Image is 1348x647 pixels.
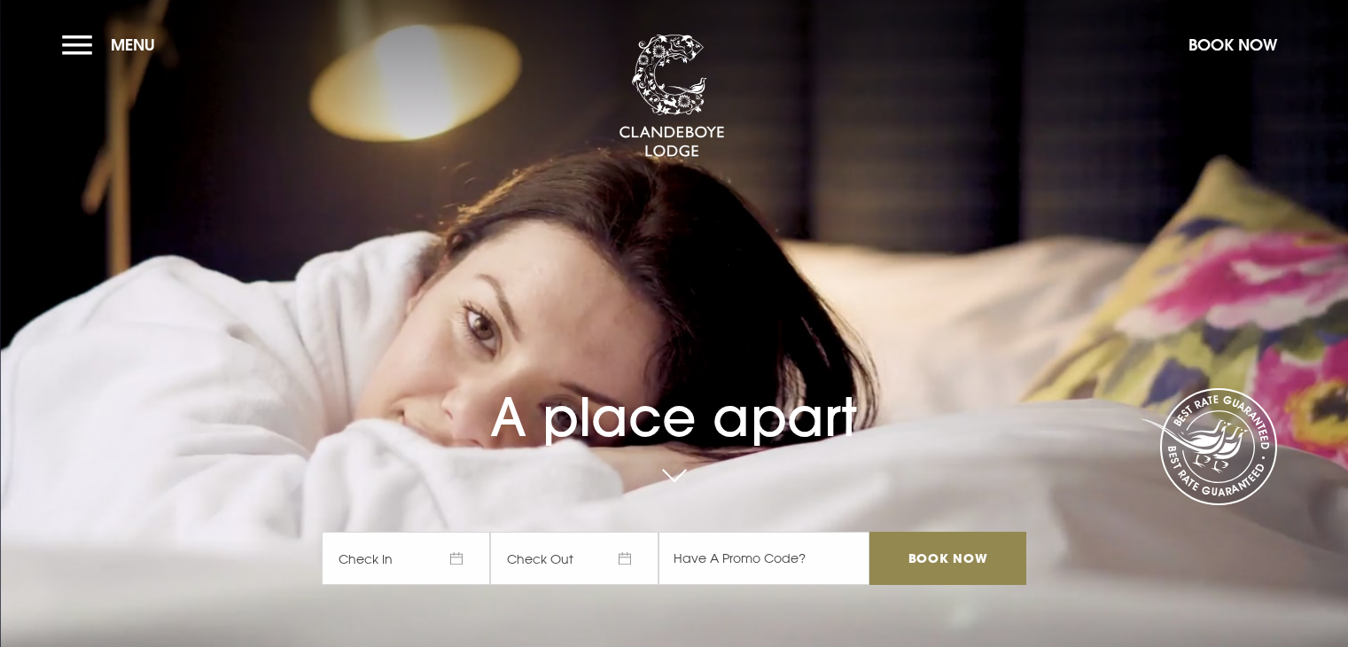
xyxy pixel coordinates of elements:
[658,532,869,585] input: Have A Promo Code?
[322,346,1025,448] h1: A place apart
[490,532,658,585] span: Check Out
[619,35,725,159] img: Clandeboye Lodge
[1180,26,1286,64] button: Book Now
[322,532,490,585] span: Check In
[111,35,155,55] span: Menu
[62,26,164,64] button: Menu
[869,532,1025,585] input: Book Now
